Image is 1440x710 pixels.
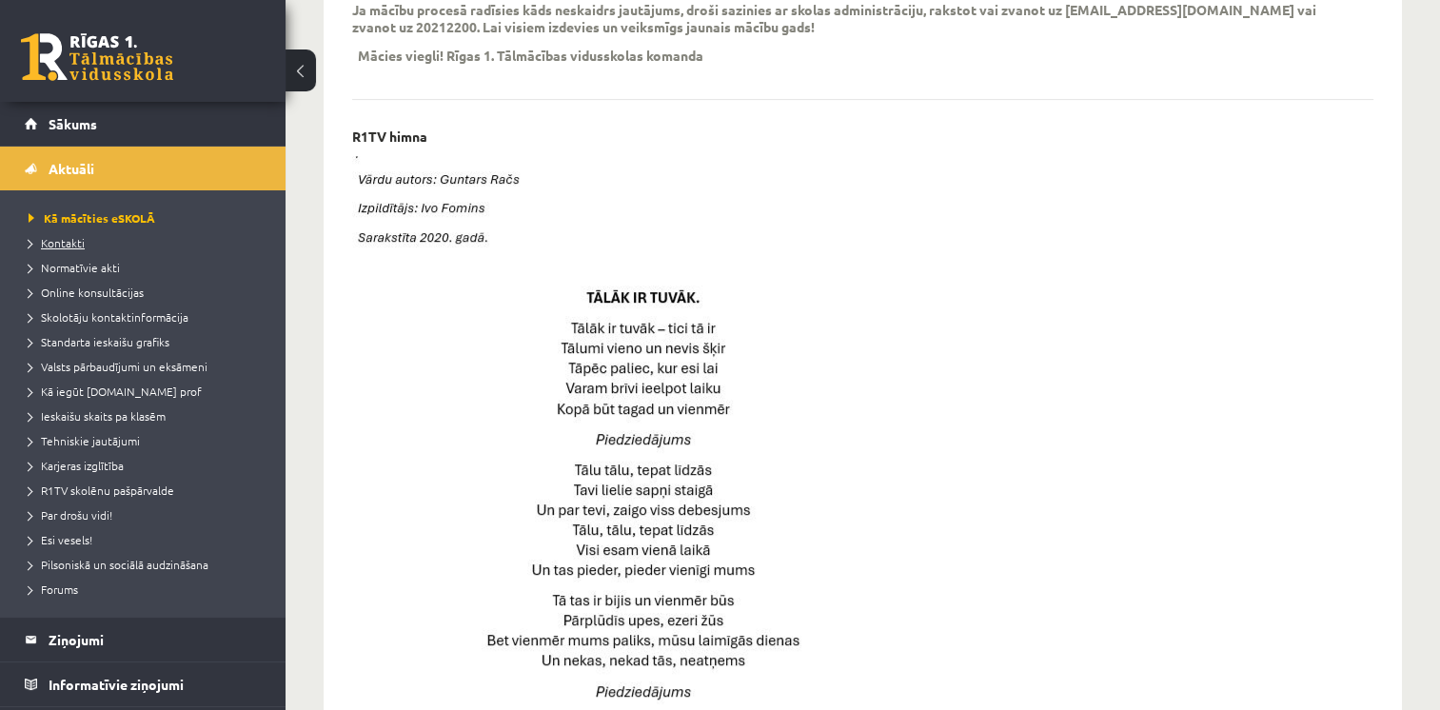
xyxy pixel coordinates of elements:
a: Pilsoniskā un sociālā audzināšana [29,556,266,573]
span: Kā mācīties eSKOLĀ [29,210,155,226]
span: Kontakti [29,235,85,250]
span: Sākums [49,115,97,132]
a: Kā mācīties eSKOLĀ [29,209,266,227]
a: Sākums [25,102,262,146]
span: Ieskaišu skaits pa klasēm [29,408,166,424]
a: Valsts pārbaudījumi un eksāmeni [29,358,266,375]
span: Karjeras izglītība [29,458,124,473]
span: Aktuāli [49,160,94,177]
span: Forums [29,582,78,597]
span: Pilsoniskā un sociālā audzināšana [29,557,208,572]
a: Karjeras izglītība [29,457,266,474]
span: Esi vesels! [29,532,92,547]
a: Ziņojumi [25,618,262,661]
span: R1TV skolēnu pašpārvalde [29,483,174,498]
a: Ieskaišu skaits pa klasēm [29,407,266,424]
span: Standarta ieskaišu grafiks [29,334,169,349]
a: Forums [29,581,266,598]
legend: Informatīvie ziņojumi [49,662,262,706]
a: Par drošu vidi! [29,506,266,523]
a: Aktuāli [25,147,262,190]
span: Valsts pārbaudījumi un eksāmeni [29,359,207,374]
a: Esi vesels! [29,531,266,548]
a: Tehniskie jautājumi [29,432,266,449]
p: Mācies viegli! [358,47,444,64]
span: Skolotāju kontaktinformācija [29,309,188,325]
a: Skolotāju kontaktinformācija [29,308,266,325]
span: Tehniskie jautājumi [29,433,140,448]
a: Online konsultācijas [29,284,266,301]
span: Kā iegūt [DOMAIN_NAME] prof [29,384,202,399]
span: Par drošu vidi! [29,507,112,523]
span: Normatīvie akti [29,260,120,275]
a: R1TV skolēnu pašpārvalde [29,482,266,499]
a: Normatīvie akti [29,259,266,276]
a: Standarta ieskaišu grafiks [29,333,266,350]
p: R1TV himna [352,128,427,145]
a: Informatīvie ziņojumi [25,662,262,706]
p: Ja mācību procesā radīsies kāds neskaidrs jautājums, droši sazinies ar skolas administrāciju, rak... [352,1,1345,35]
p: Rīgas 1. Tālmācības vidusskolas komanda [446,47,703,64]
legend: Ziņojumi [49,618,262,661]
span: Online konsultācijas [29,285,144,300]
a: Kontakti [29,234,266,251]
a: Kā iegūt [DOMAIN_NAME] prof [29,383,266,400]
a: Rīgas 1. Tālmācības vidusskola [21,33,173,81]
